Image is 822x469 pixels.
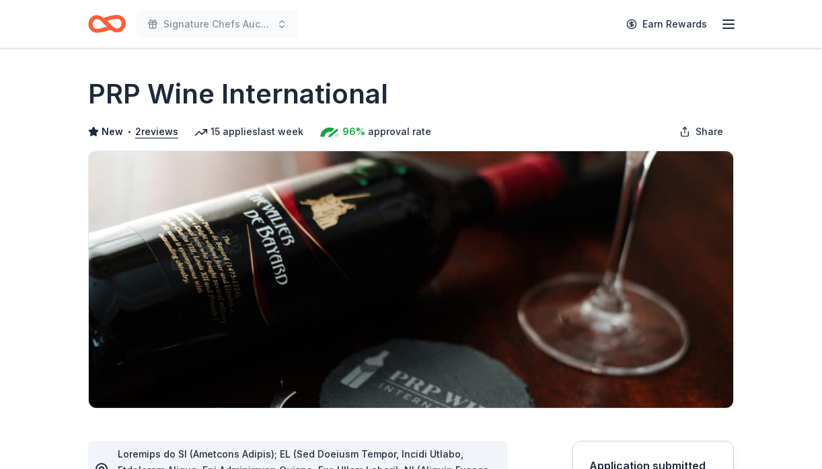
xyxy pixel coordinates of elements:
[88,8,126,40] a: Home
[342,124,365,140] span: 96%
[127,126,132,137] span: •
[135,124,178,140] button: 2reviews
[696,124,723,140] span: Share
[89,151,733,408] img: Image for PRP Wine International
[669,118,734,145] button: Share
[618,12,715,36] a: Earn Rewards
[368,124,431,140] span: approval rate
[137,11,298,38] button: Signature Chefs Auction: Feeding Motherhood [GEOGRAPHIC_DATA][US_STATE]
[88,75,388,113] h1: PRP Wine International
[102,124,123,140] span: New
[163,16,271,32] span: Signature Chefs Auction: Feeding Motherhood [GEOGRAPHIC_DATA][US_STATE]
[194,124,303,140] div: 15 applies last week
